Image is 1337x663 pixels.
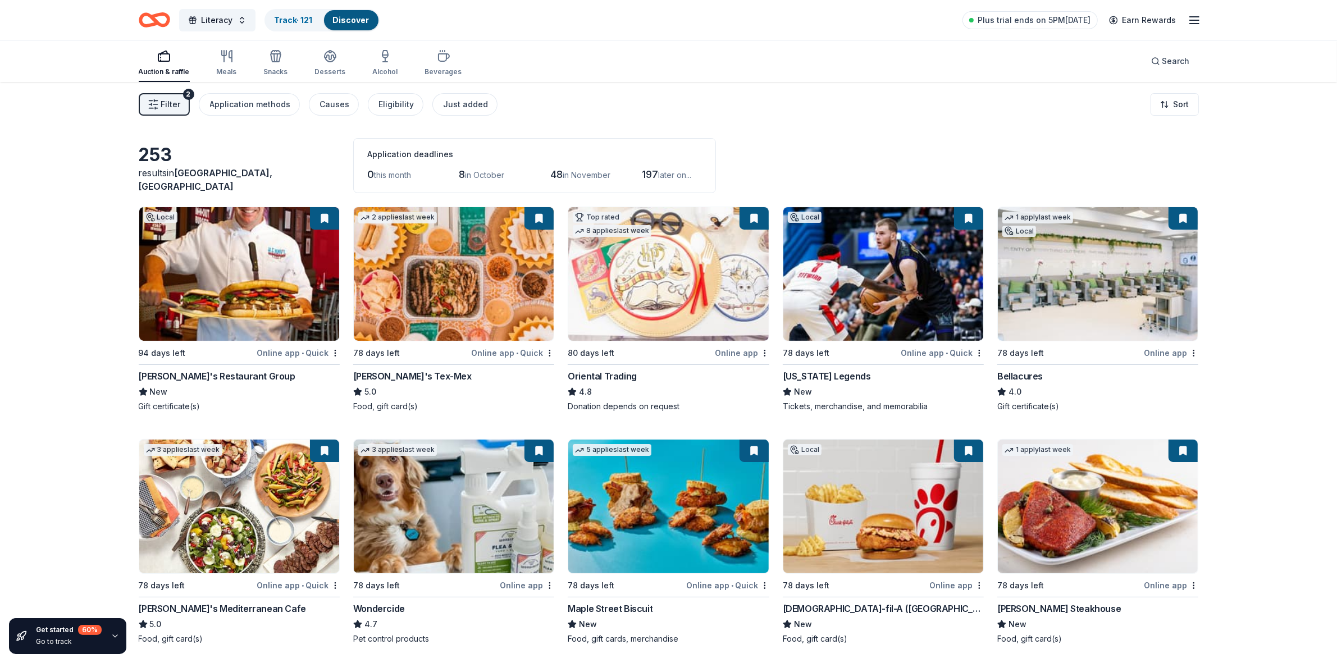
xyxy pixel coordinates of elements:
a: Image for Taziki's Mediterranean Cafe3 applieslast week78 days leftOnline app•Quick[PERSON_NAME]'... [139,439,340,644]
div: 2 applies last week [358,212,437,223]
div: Online app Quick [471,346,554,360]
a: Image for Wondercide3 applieslast week78 days leftOnline appWondercide4.7Pet control products [353,439,554,644]
img: Image for Perry's Steakhouse [998,440,1198,573]
a: Discover [333,15,369,25]
span: this month [374,170,411,180]
div: Food, gift card(s) [353,401,554,412]
a: Image for Chick-fil-A (Dallas Frankford Road)Local78 days leftOnline app[DEMOGRAPHIC_DATA]-fil-A ... [783,439,984,644]
span: 0 [367,168,374,180]
span: • [302,581,304,590]
div: 78 days left [783,346,829,360]
div: Food, gift card(s) [783,633,984,644]
span: Filter [161,98,181,111]
div: 3 applies last week [144,444,222,456]
div: Gift certificate(s) [997,401,1198,412]
span: 8 [459,168,465,180]
div: Eligibility [379,98,414,111]
a: Image for Bellacures1 applylast weekLocal78 days leftOnline appBellacures4.0Gift certificate(s) [997,207,1198,412]
img: Image for Texas Legends [783,207,983,341]
span: • [946,349,948,358]
span: in October [465,170,504,180]
div: [PERSON_NAME]'s Restaurant Group [139,369,295,383]
div: Meals [217,67,237,76]
div: Online app Quick [257,346,340,360]
div: Wondercide [353,602,405,615]
div: 1 apply last week [1002,444,1073,456]
div: 60 % [78,625,102,635]
div: [PERSON_NAME]'s Tex-Mex [353,369,472,383]
div: 2 [183,89,194,100]
div: 78 days left [783,579,829,592]
div: 253 [139,144,340,166]
div: 94 days left [139,346,186,360]
button: Just added [432,93,498,116]
img: Image for Taziki's Mediterranean Cafe [139,440,339,573]
a: Track· 121 [275,15,313,25]
div: Auction & raffle [139,67,190,76]
button: Meals [217,45,237,82]
div: 78 days left [997,579,1044,592]
div: Local [1002,226,1036,237]
button: Sort [1151,93,1199,116]
div: Alcohol [373,67,398,76]
span: in [139,167,273,192]
div: Just added [444,98,489,111]
button: Track· 121Discover [264,9,380,31]
a: Image for Chuy's Tex-Mex2 applieslast week78 days leftOnline app•Quick[PERSON_NAME]'s Tex-Mex5.0F... [353,207,554,412]
span: New [1009,618,1026,631]
div: Beverages [425,67,462,76]
div: Go to track [36,637,102,646]
div: Online app [715,346,769,360]
span: Sort [1174,98,1189,111]
button: Filter2 [139,93,190,116]
span: New [794,618,812,631]
button: Alcohol [373,45,398,82]
div: Donation depends on request [568,401,769,412]
div: Causes [320,98,350,111]
img: Image for Kenny's Restaurant Group [139,207,339,341]
span: 4.8 [579,385,592,399]
div: 3 applies last week [358,444,437,456]
div: Online app Quick [901,346,984,360]
div: [PERSON_NAME] Steakhouse [997,602,1121,615]
a: Earn Rewards [1102,10,1183,30]
a: Image for Maple Street Biscuit5 applieslast week78 days leftOnline app•QuickMaple Street BiscuitN... [568,439,769,644]
div: results [139,166,340,193]
div: Application methods [210,98,291,111]
span: New [579,618,597,631]
div: 78 days left [997,346,1044,360]
div: Get started [36,625,102,635]
img: Image for Chuy's Tex-Mex [354,207,554,341]
div: Online app [1144,346,1198,360]
div: Local [144,212,177,223]
button: Snacks [264,45,288,82]
div: Food, gift cards, merchandise [568,633,769,644]
span: New [150,385,168,399]
div: Food, gift card(s) [139,633,340,644]
div: Online app Quick [257,578,340,592]
img: Image for Bellacures [998,207,1198,341]
div: Bellacures [997,369,1043,383]
span: • [731,581,733,590]
button: Beverages [425,45,462,82]
button: Search [1142,50,1199,72]
div: Online app Quick [686,578,769,592]
img: Image for Oriental Trading [568,207,768,341]
a: Image for Oriental TradingTop rated8 applieslast week80 days leftOnline appOriental Trading4.8Don... [568,207,769,412]
button: Application methods [199,93,300,116]
div: Local [788,212,822,223]
span: [GEOGRAPHIC_DATA], [GEOGRAPHIC_DATA] [139,167,273,192]
div: Application deadlines [367,148,702,161]
div: Online app [500,578,554,592]
span: • [302,349,304,358]
span: 48 [550,168,563,180]
div: Online app [1144,578,1198,592]
div: 80 days left [568,346,614,360]
span: New [794,385,812,399]
div: [US_STATE] Legends [783,369,871,383]
div: Online app [929,578,984,592]
div: 78 days left [353,579,400,592]
span: 197 [642,168,658,180]
span: 5.0 [364,385,376,399]
div: Food, gift card(s) [997,633,1198,644]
